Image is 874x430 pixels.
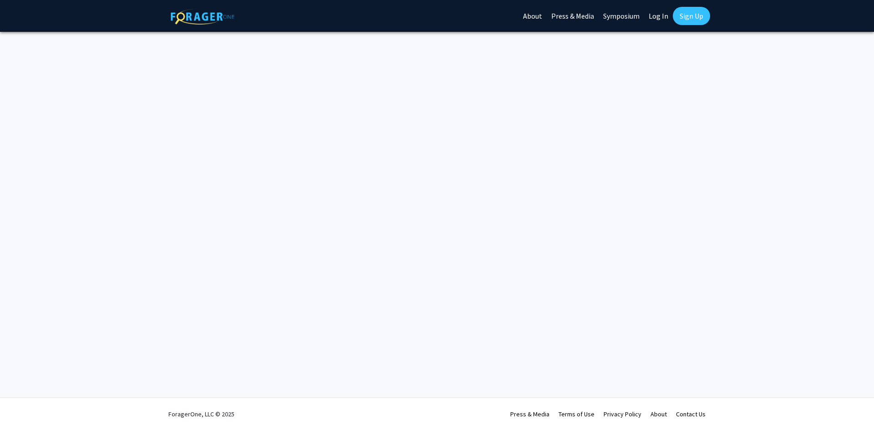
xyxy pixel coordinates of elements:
[510,410,549,418] a: Press & Media
[650,410,667,418] a: About
[168,398,234,430] div: ForagerOne, LLC © 2025
[604,410,641,418] a: Privacy Policy
[673,7,710,25] a: Sign Up
[559,410,595,418] a: Terms of Use
[676,410,706,418] a: Contact Us
[171,9,234,25] img: ForagerOne Logo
